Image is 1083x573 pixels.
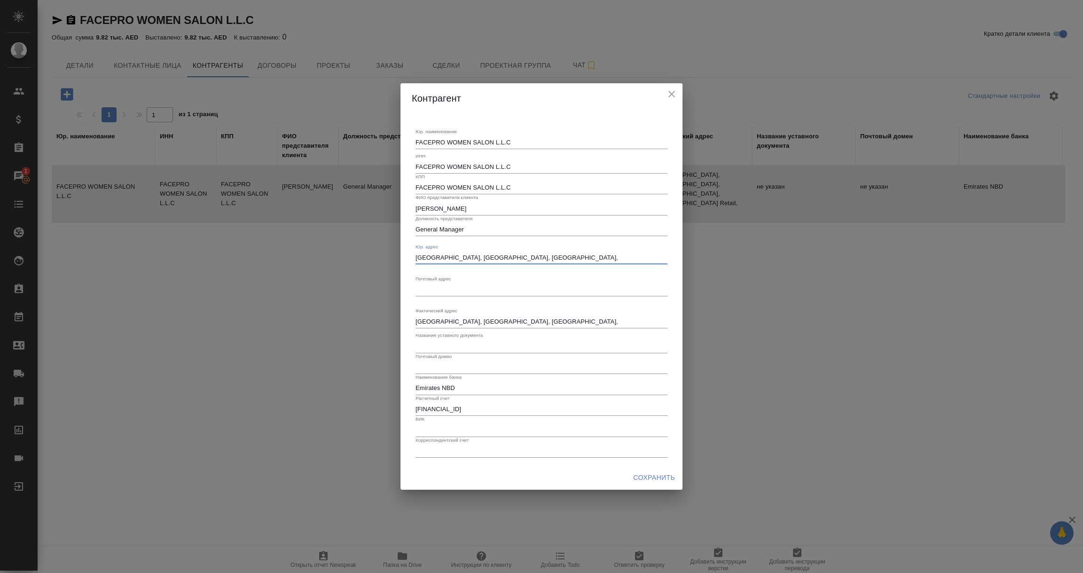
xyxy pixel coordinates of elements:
[416,438,469,442] label: Корреспондентский счет
[416,396,449,400] label: Расчетный счет
[416,245,438,249] label: Юр. адрес
[416,195,478,200] label: ФИО представителя клиента
[416,417,424,422] label: БИК
[665,87,679,101] button: close
[416,277,451,281] label: Почтовый адрес
[416,333,483,338] label: Название уставного документа
[416,309,457,313] label: Фактический адрес
[416,318,667,325] textarea: [GEOGRAPHIC_DATA], [GEOGRAPHIC_DATA], [GEOGRAPHIC_DATA], [GEOGRAPHIC_DATA] Retail, Shop F-52
[416,175,425,179] label: КПП
[629,469,679,486] button: Сохранить
[416,216,472,221] label: Должность представителя
[416,254,667,261] textarea: [GEOGRAPHIC_DATA], [GEOGRAPHIC_DATA], [GEOGRAPHIC_DATA], [GEOGRAPHIC_DATA] Retail, Shop F-52
[416,153,425,158] label: ИНН
[416,139,667,146] textarea: FACEPRO WOMEN SALON L.L.C
[412,93,461,103] span: Контрагент
[416,375,462,380] label: Наименование банка
[633,472,675,484] span: Сохранить
[416,354,452,358] label: Почтовый домен
[416,129,457,134] label: Юр. наименование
